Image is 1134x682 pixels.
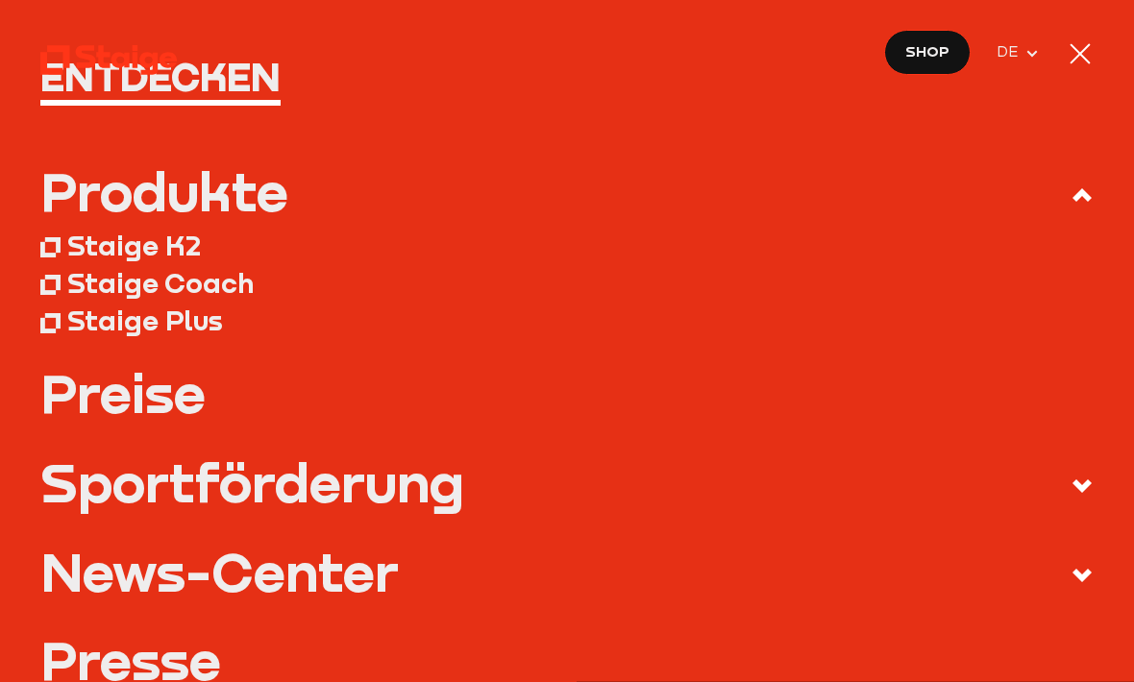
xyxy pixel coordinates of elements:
a: Shop [884,30,971,75]
span: DE [997,40,1024,63]
div: Staige Plus [67,304,223,337]
div: Sportförderung [40,455,464,509]
div: Produkte [40,164,288,218]
div: Staige Coach [67,266,254,300]
div: News-Center [40,545,399,598]
a: Preise [40,366,1094,420]
div: Staige K2 [67,229,201,262]
a: Staige Plus [40,302,1094,339]
span: Shop [905,39,949,62]
a: Staige Coach [40,264,1094,302]
a: Staige K2 [40,227,1094,264]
